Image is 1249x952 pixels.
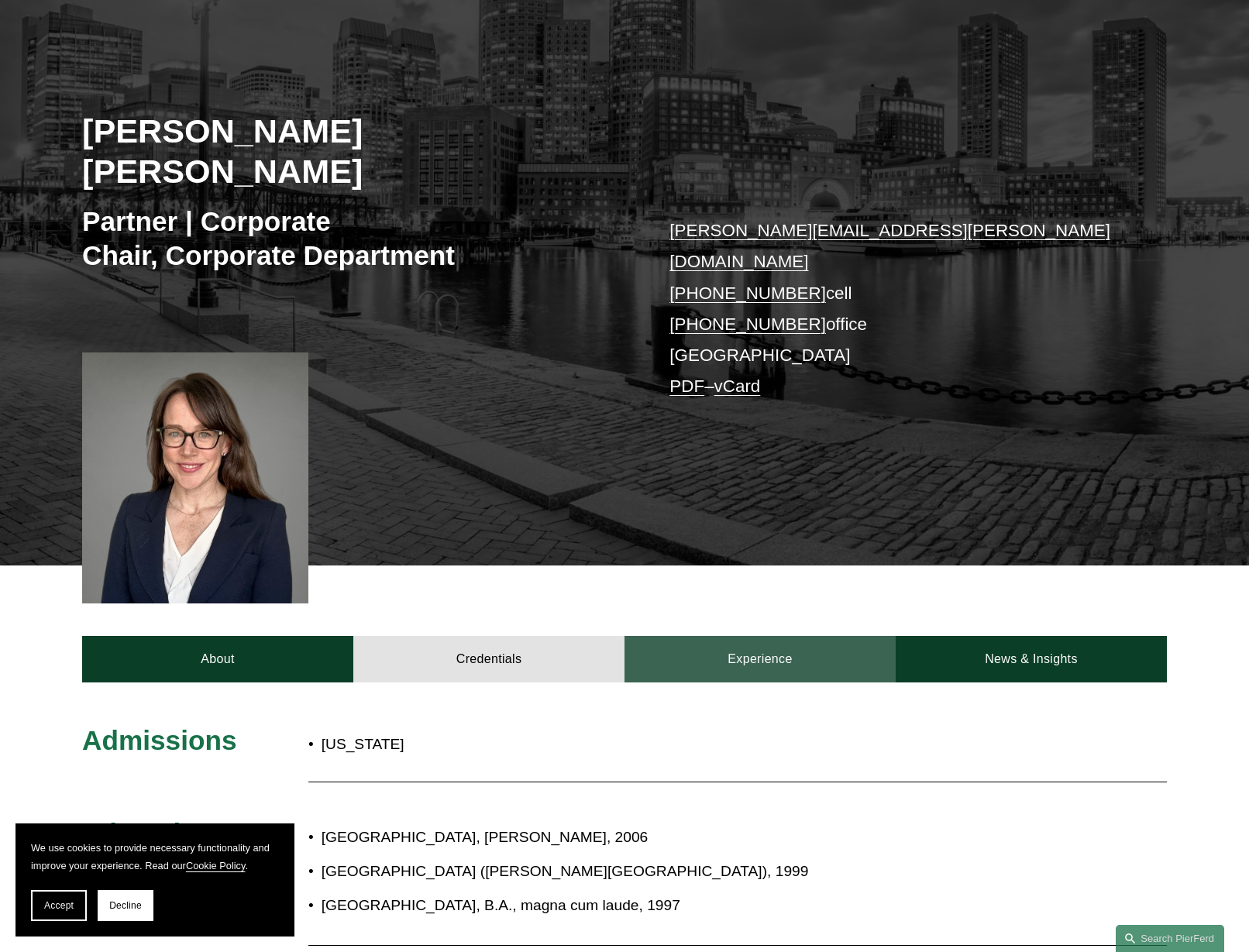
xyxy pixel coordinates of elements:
p: [GEOGRAPHIC_DATA] ([PERSON_NAME][GEOGRAPHIC_DATA]), 1999 [322,858,1031,885]
button: Decline [98,890,153,921]
p: We use cookies to provide necessary functionality and improve your experience. Read our . [31,839,279,875]
a: PDF [669,376,704,396]
h3: Partner | Corporate Chair, Corporate Department [82,204,624,272]
a: Credentials [353,636,624,682]
p: [US_STATE] [322,731,715,758]
p: [GEOGRAPHIC_DATA], [PERSON_NAME], 2006 [322,824,1031,851]
a: Search this site [1116,925,1224,952]
span: Education [82,818,214,848]
a: Cookie Policy [186,860,246,871]
a: vCard [714,376,761,396]
a: News & Insights [896,636,1167,682]
span: Accept [44,900,74,911]
a: [PHONE_NUMBER] [669,314,826,334]
span: Decline [109,900,142,911]
p: cell office [GEOGRAPHIC_DATA] – [669,215,1121,403]
section: Cookie banner [15,823,294,937]
a: [PHONE_NUMBER] [669,284,826,303]
a: Experience [624,636,896,682]
span: Admissions [82,725,236,755]
a: [PERSON_NAME][EMAIL_ADDRESS][PERSON_NAME][DOMAIN_NAME] [669,221,1110,271]
p: [GEOGRAPHIC_DATA], B.A., magna cum laude, 1997 [322,892,1031,919]
h2: [PERSON_NAME] [PERSON_NAME] [82,111,624,192]
a: About [82,636,353,682]
button: Accept [31,890,87,921]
